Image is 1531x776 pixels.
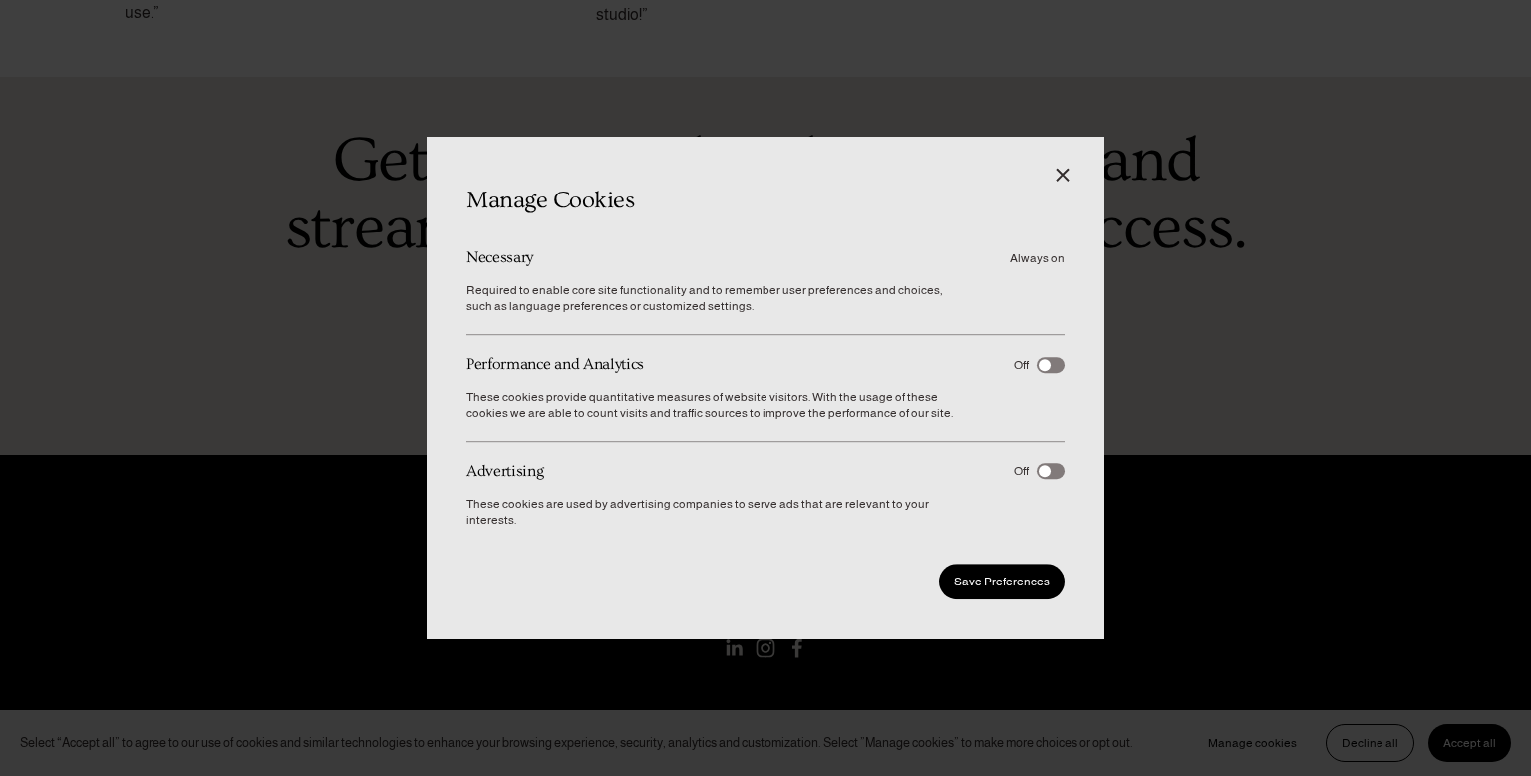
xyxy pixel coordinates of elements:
p: Off [1014,463,1029,479]
p: Always on [1010,250,1065,266]
span: Necessary [466,249,533,267]
button: Close [1041,157,1084,195]
button: Save Preferences [939,564,1065,599]
span: Required to enable core site functionality and to remember user preferences and choices, such as ... [466,283,943,313]
span: Manage Cookies [466,187,634,213]
span: These cookies provide quantitative measures of website visitors. With the usage of these cookies ... [466,390,953,420]
span: Save Preferences [954,575,1050,588]
span: Advertising [466,462,543,480]
span: Performance and Analytics [466,355,644,373]
span: These cookies are used by advertising companies to serve ads that are relevant to your interests. [466,497,929,527]
p: Off [1014,357,1029,373]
